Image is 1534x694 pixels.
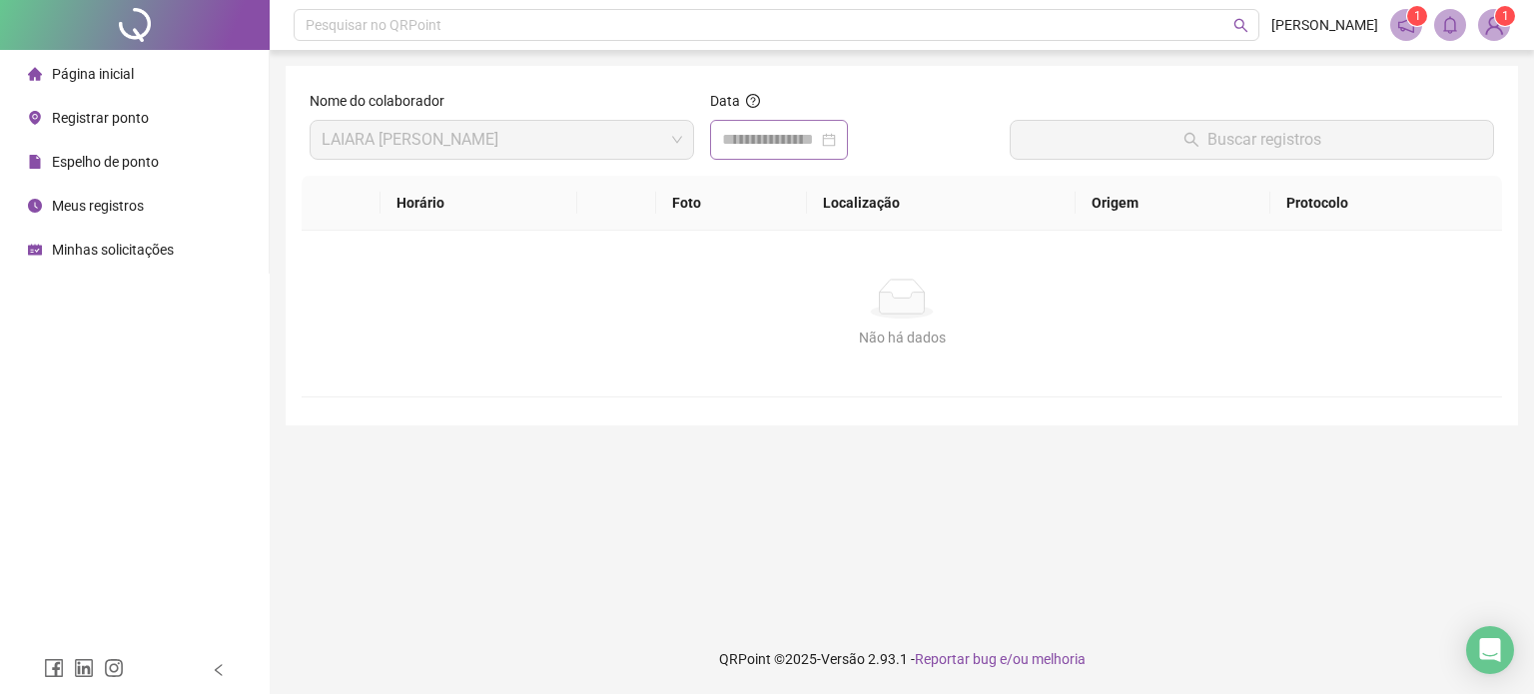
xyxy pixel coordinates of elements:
span: Data [710,93,740,109]
span: file [28,155,42,169]
span: Página inicial [52,66,134,82]
span: facebook [44,658,64,678]
span: schedule [28,243,42,257]
span: home [28,67,42,81]
span: bell [1441,16,1459,34]
span: instagram [104,658,124,678]
footer: QRPoint © 2025 - 2.93.1 - [270,624,1534,694]
span: clock-circle [28,199,42,213]
th: Localização [807,176,1076,231]
sup: Atualize o seu contato no menu Meus Dados [1495,6,1515,26]
span: Meus registros [52,198,144,214]
span: Versão [821,651,865,667]
th: Horário [381,176,577,231]
span: Reportar bug e/ou melhoria [915,651,1086,667]
label: Nome do colaborador [310,90,457,112]
span: 1 [1502,9,1509,23]
span: [PERSON_NAME] [1271,14,1378,36]
img: 84044 [1479,10,1509,40]
th: Foto [656,176,807,231]
span: LAIARA JESUS DE CARVALHO [322,121,682,159]
span: linkedin [74,658,94,678]
span: search [1233,18,1248,33]
span: Registrar ponto [52,110,149,126]
span: environment [28,111,42,125]
span: Espelho de ponto [52,154,159,170]
button: Buscar registros [1010,120,1494,160]
span: Minhas solicitações [52,242,174,258]
div: Não há dados [326,327,1478,348]
th: Origem [1076,176,1270,231]
th: Protocolo [1270,176,1502,231]
div: Open Intercom Messenger [1466,626,1514,674]
span: left [212,663,226,677]
span: question-circle [746,94,760,108]
span: 1 [1414,9,1421,23]
sup: 1 [1407,6,1427,26]
span: notification [1397,16,1415,34]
